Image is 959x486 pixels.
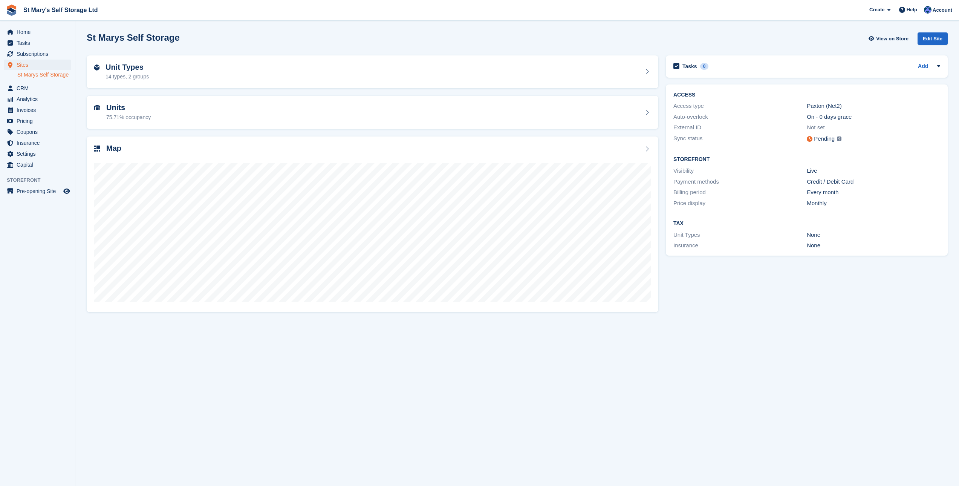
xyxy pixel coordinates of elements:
img: stora-icon-8386f47178a22dfd0bd8f6a31ec36ba5ce8667c1dd55bd0f319d3a0aa187defe.svg [6,5,17,16]
div: Paxton (Net2) [807,102,940,110]
span: Home [17,27,62,37]
h2: Tasks [682,63,697,70]
a: menu [4,38,71,48]
span: Tasks [17,38,62,48]
h2: St Marys Self Storage [87,32,180,43]
span: Sites [17,60,62,70]
span: Settings [17,149,62,159]
span: Account [933,6,952,14]
a: menu [4,127,71,137]
div: Pending [814,135,835,143]
a: menu [4,149,71,159]
img: unit-icn-7be61d7bf1b0ce9d3e12c5938cc71ed9869f7b940bace4675aadf7bd6d80202e.svg [94,105,100,110]
div: Monthly [807,199,940,208]
div: None [807,241,940,250]
span: Storefront [7,176,75,184]
div: None [807,231,940,239]
a: Units 75.71% occupancy [87,96,658,129]
div: Unit Types [673,231,807,239]
h2: Units [106,103,151,112]
h2: Unit Types [106,63,149,72]
div: 75.71% occupancy [106,113,151,121]
a: menu [4,186,71,196]
div: External ID [673,123,807,132]
a: menu [4,105,71,115]
a: Edit Site [918,32,948,48]
span: Subscriptions [17,49,62,59]
span: Create [869,6,884,14]
span: Invoices [17,105,62,115]
div: Not set [807,123,940,132]
h2: Storefront [673,156,940,163]
img: Matthew Keenan [924,6,931,14]
div: Sync status [673,134,807,144]
a: View on Store [867,32,912,45]
span: Pre-opening Site [17,186,62,196]
div: Insurance [673,241,807,250]
h2: Map [106,144,121,153]
span: Capital [17,159,62,170]
span: Pricing [17,116,62,126]
a: menu [4,116,71,126]
span: Help [907,6,917,14]
div: Auto-overlock [673,113,807,121]
div: 14 types, 2 groups [106,73,149,81]
a: Map [87,136,658,313]
div: Credit / Debit Card [807,178,940,186]
span: CRM [17,83,62,94]
span: Insurance [17,138,62,148]
div: Live [807,167,940,175]
span: View on Store [876,35,909,43]
a: menu [4,94,71,104]
div: Edit Site [918,32,948,45]
a: Preview store [62,187,71,196]
img: map-icn-33ee37083ee616e46c38cad1a60f524a97daa1e2b2c8c0bc3eb3415660979fc1.svg [94,146,100,152]
div: Access type [673,102,807,110]
h2: ACCESS [673,92,940,98]
a: menu [4,27,71,37]
div: Payment methods [673,178,807,186]
a: menu [4,138,71,148]
a: menu [4,159,71,170]
img: icon-info-grey-7440780725fd019a000dd9b08b2336e03edf1995a4989e88bcd33f0948082b44.svg [837,136,841,141]
div: Visibility [673,167,807,175]
div: On - 0 days grace [807,113,940,121]
div: Every month [807,188,940,197]
span: Analytics [17,94,62,104]
a: Add [918,62,928,71]
h2: Tax [673,221,940,227]
a: menu [4,49,71,59]
div: Billing period [673,188,807,197]
span: Coupons [17,127,62,137]
img: unit-type-icn-2b2737a686de81e16bb02015468b77c625bbabd49415b5ef34ead5e3b44a266d.svg [94,64,99,71]
a: St Mary's Self Storage Ltd [20,4,101,16]
a: menu [4,60,71,70]
div: 0 [700,63,709,70]
a: Unit Types 14 types, 2 groups [87,55,658,89]
div: Price display [673,199,807,208]
a: St Marys Self Storage [17,71,71,78]
a: menu [4,83,71,94]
